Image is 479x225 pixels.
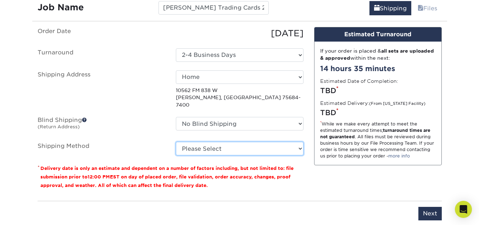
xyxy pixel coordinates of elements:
div: If your order is placed & within the next: [320,47,436,62]
small: (Return Address) [38,124,80,129]
input: Next [418,207,442,220]
label: Estimated Date of Completion: [320,77,398,85]
strong: turnaround times are not guaranteed [320,128,430,139]
label: Shipping Address [32,70,171,108]
label: Estimated Delivery: [320,100,425,107]
label: Turnaround [32,48,171,62]
label: Order Date [32,27,171,40]
span: files [418,5,423,12]
label: Blind Shipping [32,117,171,133]
div: TBD [320,85,436,96]
span: shipping [374,5,380,12]
input: Enter a job name [158,1,269,15]
small: (From [US_STATE] Facility) [369,101,425,106]
strong: Job Name [38,2,84,12]
div: While we make every attempt to meet the estimated turnaround times; . All files must be reviewed ... [320,121,436,159]
p: 10562 FM 838 W [PERSON_NAME], [GEOGRAPHIC_DATA] 75684-7400 [176,87,303,108]
div: [DATE] [171,27,309,40]
label: Shipping Method [32,142,171,155]
div: Estimated Turnaround [314,27,441,42]
div: Open Intercom Messenger [455,201,472,218]
a: more info [388,153,410,159]
div: TBD [320,107,436,118]
div: 14 hours 35 minutes [320,63,436,74]
a: Shipping [369,1,411,15]
small: Delivery date is only an estimate and dependent on a number of factors including, but not limited... [40,166,294,188]
a: Files [413,1,442,15]
span: 12:00 PM [88,174,110,180]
